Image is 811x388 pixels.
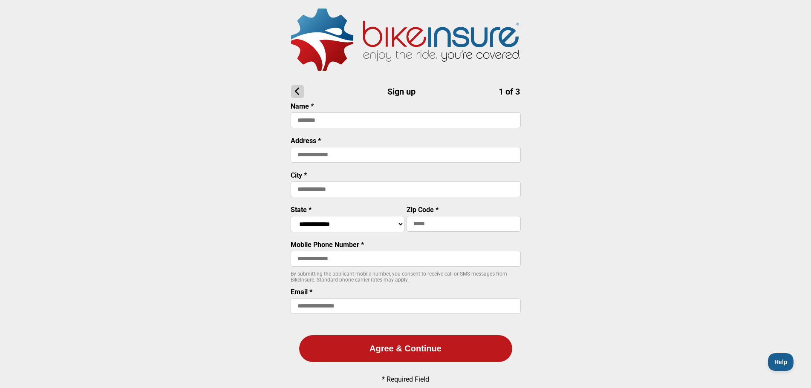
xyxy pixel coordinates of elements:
label: Name * [291,102,314,110]
button: Agree & Continue [299,335,512,362]
label: State * [291,206,312,214]
span: 1 of 3 [499,86,520,97]
iframe: Toggle Customer Support [768,353,794,371]
p: * Required Field [382,375,429,383]
label: City * [291,171,307,179]
label: Mobile Phone Number * [291,241,364,249]
label: Address * [291,137,321,145]
h1: Sign up [291,85,520,98]
label: Zip Code * [407,206,439,214]
p: By submitting the applicant mobile number, you consent to receive call or SMS messages from BikeI... [291,271,521,283]
label: Email * [291,288,312,296]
